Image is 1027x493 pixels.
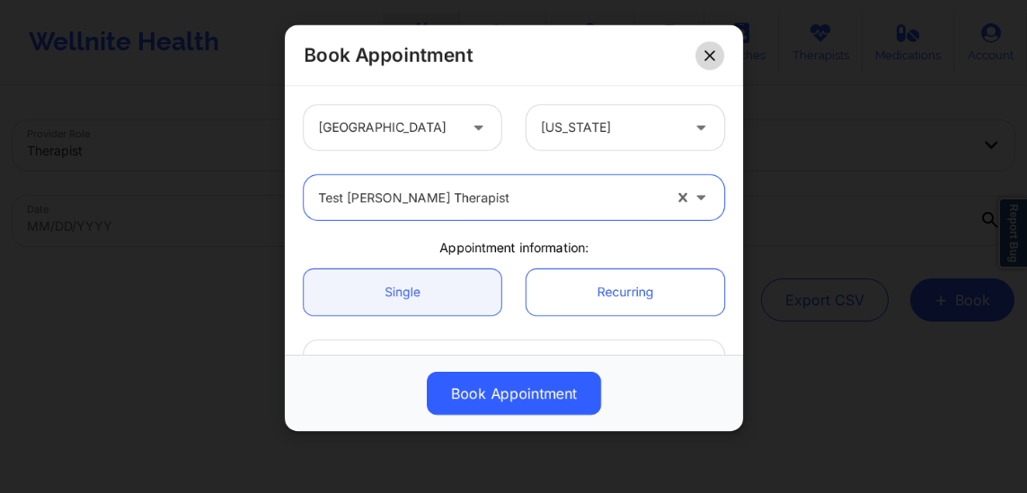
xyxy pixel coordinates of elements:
[304,43,473,67] h2: Book Appointment
[318,175,661,220] div: test [PERSON_NAME] therapist
[427,372,601,415] button: Book Appointment
[541,105,679,150] div: [US_STATE]
[318,105,456,150] div: [GEOGRAPHIC_DATA]
[527,269,724,315] a: Recurring
[291,239,737,257] div: Appointment information:
[304,269,501,315] a: Single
